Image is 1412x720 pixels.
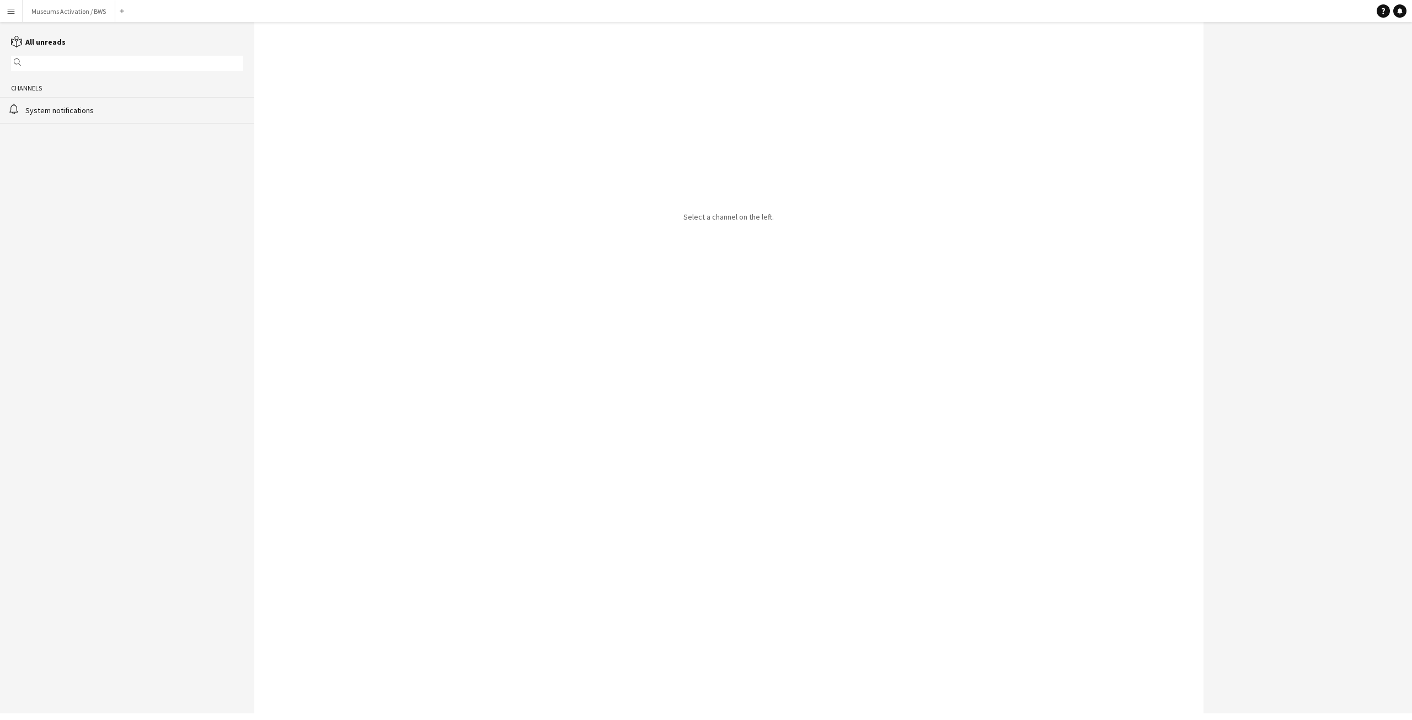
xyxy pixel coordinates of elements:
[683,212,774,222] p: Select a channel on the left.
[1165,276,1412,720] iframe: Chat Widget
[11,37,66,47] a: All unreads
[25,105,243,115] div: System notifications
[23,1,115,22] button: Museums Activation / BWS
